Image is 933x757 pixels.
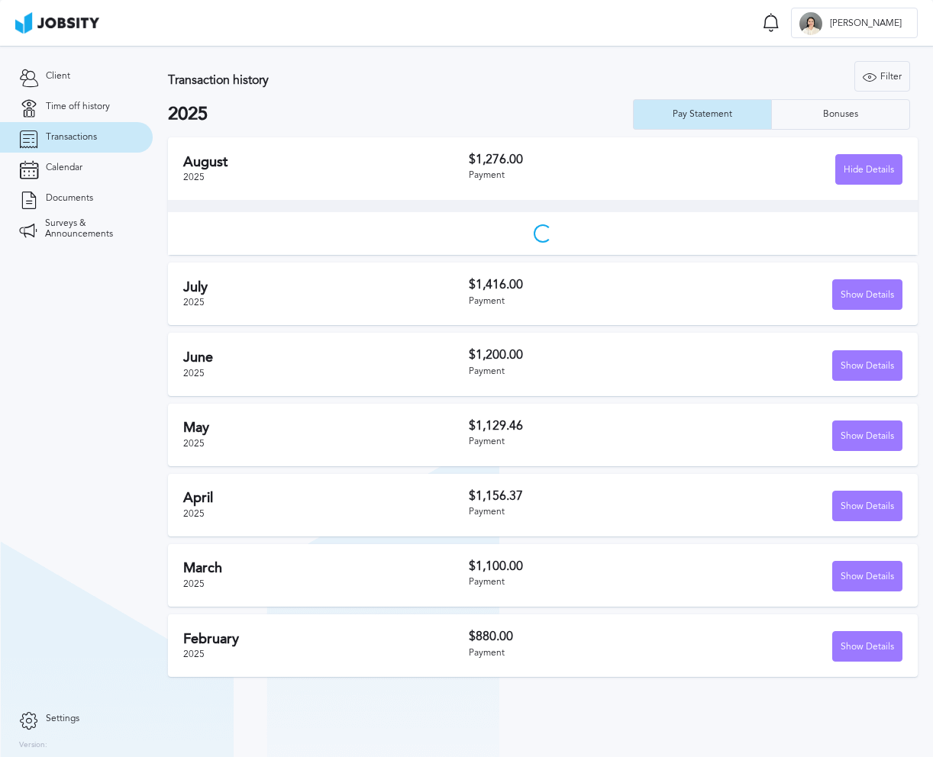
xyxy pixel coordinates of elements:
span: 2025 [183,578,205,589]
h3: Transaction history [168,73,573,87]
button: Show Details [832,631,902,662]
h2: August [183,154,469,170]
div: Show Details [833,491,902,522]
button: Show Details [832,420,902,451]
span: Calendar [46,163,82,173]
span: [PERSON_NAME] [822,18,909,29]
span: Time off history [46,101,110,112]
div: Payment [469,366,686,377]
h2: March [183,560,469,576]
div: Show Details [833,562,902,592]
div: Payment [469,436,686,447]
div: Payment [469,507,686,517]
span: 2025 [183,649,205,659]
span: 2025 [183,508,205,519]
button: Hide Details [835,154,902,185]
button: Show Details [832,279,902,310]
h2: 2025 [168,104,633,125]
h3: $1,156.37 [469,489,686,503]
div: Show Details [833,280,902,311]
button: Show Details [832,350,902,381]
h3: $1,129.46 [469,419,686,433]
h2: May [183,420,469,436]
span: 2025 [183,172,205,182]
div: Show Details [833,351,902,382]
span: 2025 [183,438,205,449]
div: Filter [855,62,909,92]
h2: July [183,279,469,295]
h3: $1,416.00 [469,278,686,292]
span: 2025 [183,297,205,308]
span: Settings [46,714,79,724]
h2: April [183,490,469,506]
button: Filter [854,61,910,92]
button: M[PERSON_NAME] [791,8,918,38]
button: Pay Statement [633,99,772,130]
div: Payment [469,296,686,307]
button: Show Details [832,491,902,521]
h3: $880.00 [469,630,686,643]
span: Documents [46,193,93,204]
span: Transactions [46,132,97,143]
div: Show Details [833,632,902,662]
h3: $1,276.00 [469,153,686,166]
span: Surveys & Announcements [45,218,134,240]
img: ab4bad089aa723f57921c736e9817d99.png [15,12,99,34]
div: M [799,12,822,35]
div: Hide Details [836,155,902,185]
h3: $1,200.00 [469,348,686,362]
h3: $1,100.00 [469,559,686,573]
div: Bonuses [815,109,866,120]
div: Show Details [833,421,902,452]
div: Payment [469,577,686,588]
label: Version: [19,741,47,750]
h2: June [183,350,469,366]
span: Client [46,71,70,82]
span: 2025 [183,368,205,378]
div: Payment [469,648,686,659]
div: Pay Statement [665,109,740,120]
div: Payment [469,170,686,181]
button: Show Details [832,561,902,591]
h2: February [183,631,469,647]
button: Bonuses [771,99,910,130]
